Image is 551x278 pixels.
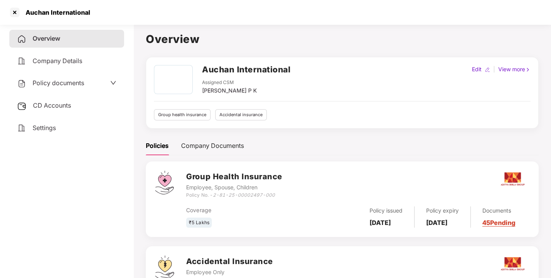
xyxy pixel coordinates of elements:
img: svg+xml;base64,PHN2ZyB4bWxucz0iaHR0cDovL3d3dy53My5vcmcvMjAwMC9zdmciIHdpZHRoPSIyNCIgaGVpZ2h0PSIyNC... [17,34,26,44]
div: Coverage [186,206,301,215]
i: 2-81-25-00002497-000 [212,192,275,198]
img: svg+xml;base64,PHN2ZyB3aWR0aD0iMjUiIGhlaWdodD0iMjQiIHZpZXdCb3g9IjAgMCAyNSAyNCIgZmlsbD0ibm9uZSIgeG... [17,101,27,111]
div: Documents [482,206,515,215]
span: Policy documents [33,79,84,87]
div: Policy expiry [426,206,459,215]
span: Company Details [33,57,82,65]
h3: Accidental Insurance [186,256,273,268]
h3: Group Health Insurance [186,171,282,183]
span: down [110,80,116,86]
span: Overview [33,34,60,42]
div: Policy No. - [186,192,282,199]
img: svg+xml;base64,PHN2ZyB4bWxucz0iaHR0cDovL3d3dy53My5vcmcvMjAwMC9zdmciIHdpZHRoPSIyNCIgaGVpZ2h0PSIyNC... [17,124,26,133]
div: Policy issued [370,206,402,215]
img: aditya.png [499,165,526,192]
span: CD Accounts [33,101,71,109]
div: Policies [146,141,169,151]
b: [DATE] [426,219,447,227]
img: aditya.png [499,250,526,277]
div: [PERSON_NAME] P K [202,86,257,95]
div: Accidental insurance [215,109,267,120]
div: | [492,65,497,74]
div: View more [497,65,532,74]
h2: Auchan International [202,63,290,76]
span: Settings [33,124,56,132]
div: Company Documents [181,141,244,151]
div: Auchan International [21,9,90,16]
div: Edit [470,65,483,74]
img: editIcon [485,67,490,72]
div: Assigned CSM [202,79,257,86]
div: ₹5 Lakhs [186,218,212,228]
img: svg+xml;base64,PHN2ZyB4bWxucz0iaHR0cDovL3d3dy53My5vcmcvMjAwMC9zdmciIHdpZHRoPSI0Ny43MTQiIGhlaWdodD... [155,171,174,194]
a: 45 Pending [482,219,515,227]
div: Employee, Spouse, Children [186,183,282,192]
div: Group health insurance [154,109,211,120]
img: rightIcon [525,67,530,72]
h1: Overview [146,31,539,48]
div: Employee Only [186,268,273,276]
img: svg+xml;base64,PHN2ZyB4bWxucz0iaHR0cDovL3d3dy53My5vcmcvMjAwMC9zdmciIHdpZHRoPSIyNCIgaGVpZ2h0PSIyNC... [17,57,26,66]
b: [DATE] [370,219,391,227]
img: svg+xml;base64,PHN2ZyB4bWxucz0iaHR0cDovL3d3dy53My5vcmcvMjAwMC9zdmciIHdpZHRoPSIyNCIgaGVpZ2h0PSIyNC... [17,79,26,88]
